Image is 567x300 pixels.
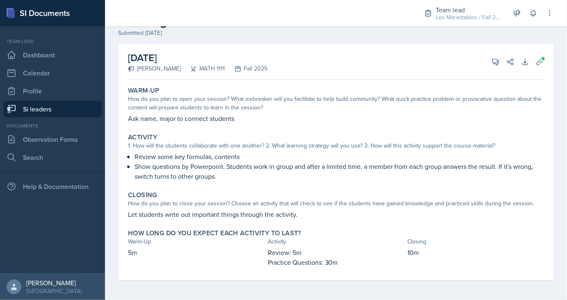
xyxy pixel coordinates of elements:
[3,65,102,81] a: Calendar
[3,83,102,99] a: Profile
[26,287,82,295] div: [GEOGRAPHIC_DATA]
[3,47,102,63] a: Dashboard
[268,237,405,246] div: Activity
[128,141,544,150] div: 1. How will the students collaborate with one another? 2. What learning strategy will you use? 3....
[3,38,102,45] div: Team lead
[407,248,544,257] p: 10m
[128,86,160,95] label: Warm-Up
[128,209,544,219] p: Let students write out important things through the activity.
[436,13,501,22] div: Les Mariettables / Fall 2025
[3,131,102,148] a: Observation Forms
[436,5,501,15] div: Team lead
[128,191,157,199] label: Closing
[268,248,405,257] p: Review: 5m
[128,64,181,73] div: [PERSON_NAME]
[225,64,267,73] div: Fall 2025
[3,178,102,195] div: Help & Documentation
[181,64,225,73] div: MATH 1111
[128,133,157,141] label: Activity
[128,114,544,123] p: Ask name, major to connect students
[128,95,544,112] div: How do you plan to open your session? What icebreaker will you facilitate to help build community...
[128,50,267,65] h2: [DATE]
[26,279,82,287] div: [PERSON_NAME]
[135,161,544,181] p: Show questions by Powerpoint. Students work in group and after a limited time, a member from each...
[407,237,544,246] div: Closing
[3,149,102,166] a: Search
[3,101,102,117] a: Si leaders
[118,29,554,37] div: Submitted [DATE]
[135,152,544,161] p: Review some key formulas, contents
[3,122,102,130] div: Documents
[128,237,265,246] div: Warm-Up
[268,257,405,267] p: Practice Questions: 30m
[128,248,265,257] p: 5m
[128,199,544,208] div: How do you plan to close your session? Choose an activity that will check to see if the students ...
[128,229,301,237] label: How long do you expect each activity to last?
